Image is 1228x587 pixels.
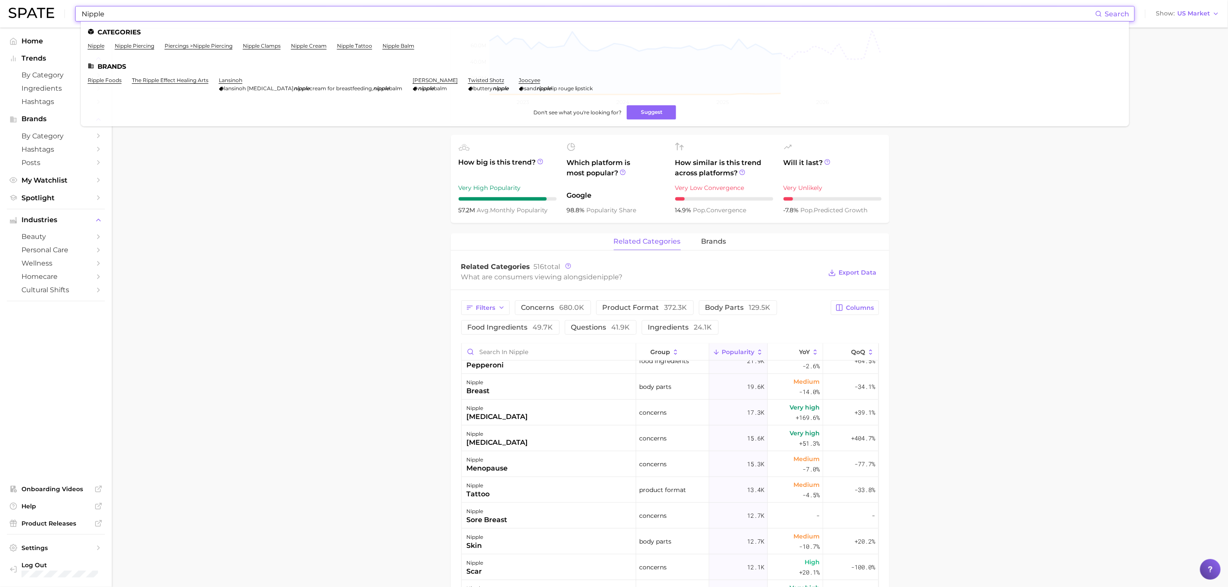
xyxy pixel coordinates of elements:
[747,433,764,443] span: 15.6k
[468,324,553,331] span: food ingredients
[693,206,747,214] span: convergence
[291,43,327,49] a: nipple cream
[747,511,764,521] span: 12.7k
[801,206,814,214] abbr: popularity index
[534,263,560,271] span: total
[799,438,820,449] span: +51.3%
[459,157,557,178] span: How big is this trend?
[467,506,508,517] div: nipple
[567,158,665,186] span: Which platform is most popular?
[567,190,665,201] span: Google
[784,206,801,214] span: -7.8%
[675,158,773,178] span: How similar is this trend across platforms?
[665,303,687,312] span: 372.3k
[747,382,764,392] span: 19.6k
[709,344,768,361] button: Popularity
[165,43,233,49] a: piercings >nipple piercing
[7,34,105,48] a: Home
[7,95,105,108] a: Hashtags
[459,183,557,193] div: Very High Popularity
[639,459,667,469] span: concerns
[648,324,712,331] span: ingredients
[88,43,104,49] a: nipple
[473,85,493,92] span: buttery
[587,206,637,214] span: popularity share
[790,402,820,413] span: Very high
[373,85,389,92] em: nipple
[88,63,1122,70] li: Brands
[467,455,508,465] div: nipple
[701,238,726,245] span: brands
[854,459,875,469] span: -77.7%
[639,407,667,418] span: concerns
[846,304,874,312] span: Columns
[521,304,585,311] span: concerns
[1156,11,1175,16] span: Show
[831,300,879,315] button: Columns
[802,464,820,474] span: -7.0%
[799,387,820,397] span: -14.0%
[467,558,484,568] div: nipple
[389,85,402,92] span: balm
[468,77,504,83] a: twisted shotz
[612,323,630,331] span: 41.9k
[462,451,879,477] button: nipplemenopauseconcerns15.3kMedium-7.0%-77.7%
[872,511,875,521] span: -
[675,206,693,214] span: 14.9%
[7,68,105,82] a: by Category
[839,269,877,276] span: Export Data
[627,105,676,119] button: Suggest
[7,283,105,297] a: cultural shifts
[747,562,764,572] span: 12.1k
[21,71,90,79] span: by Category
[462,348,879,374] button: nipplepepperonifood ingredients21.9kMedium-2.6%+64.5%
[21,145,90,153] span: Hashtags
[219,77,242,83] a: lansinoh
[816,511,820,521] span: -
[784,197,882,201] div: 1 / 10
[467,480,490,491] div: nipple
[567,206,587,214] span: 98.8%
[639,485,686,495] span: product format
[21,232,90,241] span: beauty
[790,428,820,438] span: Very high
[462,400,879,425] button: nipple[MEDICAL_DATA]concerns17.3kVery high+169.6%+39.1%
[722,349,754,355] span: Popularity
[467,437,528,448] div: [MEDICAL_DATA]
[462,554,879,580] button: nipplescarconcerns12.1kHigh+20.1%-100.0%
[7,270,105,283] a: homecare
[467,429,528,439] div: nipple
[694,323,712,331] span: 24.1k
[7,129,105,143] a: by Category
[1154,8,1222,19] button: ShowUS Market
[7,500,105,513] a: Help
[462,477,879,503] button: nippletattooproduct format13.4kMedium-4.5%-33.8%
[462,503,879,529] button: nipplesore breastconcerns12.7k--
[802,361,820,371] span: -2.6%
[462,529,879,554] button: nippleskinbody parts12.7kMedium-10.7%+20.2%
[467,515,508,525] div: sore breast
[459,206,477,214] span: 57.2m
[1177,11,1210,16] span: US Market
[467,463,508,474] div: menopause
[477,206,548,214] span: monthly popularity
[467,386,490,396] div: breast
[747,485,764,495] span: 13.4k
[462,344,636,360] input: Search in nipple
[461,271,822,283] div: What are consumers viewing alongside ?
[793,376,820,387] span: Medium
[524,85,536,92] span: sand
[793,454,820,464] span: Medium
[639,536,671,547] span: body parts
[309,85,372,92] span: cream for breastfeeding
[7,517,105,530] a: Product Releases
[799,567,820,578] span: +20.1%
[747,459,764,469] span: 15.3k
[21,37,90,45] span: Home
[21,272,90,281] span: homecare
[639,511,667,521] span: concerns
[519,77,540,83] a: joocyee
[826,267,879,279] button: Export Data
[7,243,105,257] a: personal care
[21,216,90,224] span: Industries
